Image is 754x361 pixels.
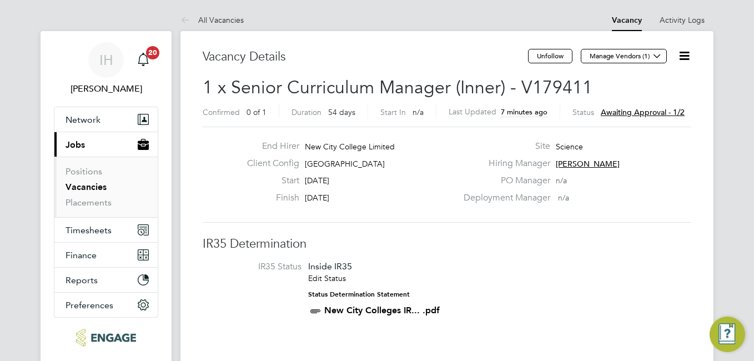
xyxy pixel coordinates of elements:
[66,300,113,310] span: Preferences
[203,236,691,252] h3: IR35 Determination
[238,175,299,187] label: Start
[291,107,321,117] label: Duration
[556,159,620,169] span: [PERSON_NAME]
[457,192,550,204] label: Deployment Manager
[54,243,158,267] button: Finance
[558,193,569,203] span: n/a
[581,49,667,63] button: Manage Vendors (1)
[54,132,158,157] button: Jobs
[66,275,98,285] span: Reports
[203,49,528,65] h3: Vacancy Details
[457,175,550,187] label: PO Manager
[710,317,745,352] button: Engage Resource Center
[457,141,550,152] label: Site
[203,107,240,117] label: Confirmed
[308,273,346,283] a: Edit Status
[572,107,594,117] label: Status
[328,107,355,117] span: 54 days
[76,329,135,347] img: ncclondon-logo-retina.png
[238,141,299,152] label: End Hirer
[305,142,395,152] span: New City College Limited
[247,107,267,117] span: 0 of 1
[612,16,642,25] a: Vacancy
[660,15,705,25] a: Activity Logs
[556,176,567,185] span: n/a
[238,158,299,169] label: Client Config
[54,329,158,347] a: Go to home page
[305,176,329,185] span: [DATE]
[380,107,406,117] label: Start In
[54,42,158,96] a: IH[PERSON_NAME]
[54,82,158,96] span: Iqbal Hussain
[449,107,496,117] label: Last Updated
[238,192,299,204] label: Finish
[66,139,85,150] span: Jobs
[305,193,329,203] span: [DATE]
[457,158,550,169] label: Hiring Manager
[413,107,424,117] span: n/a
[601,107,685,117] span: Awaiting approval - 1/2
[54,268,158,292] button: Reports
[556,142,583,152] span: Science
[305,159,385,169] span: [GEOGRAPHIC_DATA]
[99,53,113,67] span: IH
[54,107,158,132] button: Network
[66,250,97,260] span: Finance
[66,225,112,235] span: Timesheets
[308,261,352,272] span: Inside IR35
[132,42,154,78] a: 20
[66,114,100,125] span: Network
[66,166,102,177] a: Positions
[501,107,547,117] span: 7 minutes ago
[214,261,301,273] label: IR35 Status
[308,290,410,298] strong: Status Determination Statement
[180,15,244,25] a: All Vacancies
[66,182,107,192] a: Vacancies
[54,218,158,242] button: Timesheets
[54,157,158,217] div: Jobs
[66,197,112,208] a: Placements
[146,46,159,59] span: 20
[54,293,158,317] button: Preferences
[528,49,572,63] button: Unfollow
[324,305,440,315] a: New City Colleges IR... .pdf
[203,77,592,98] span: 1 x Senior Curriculum Manager (Inner) - V179411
